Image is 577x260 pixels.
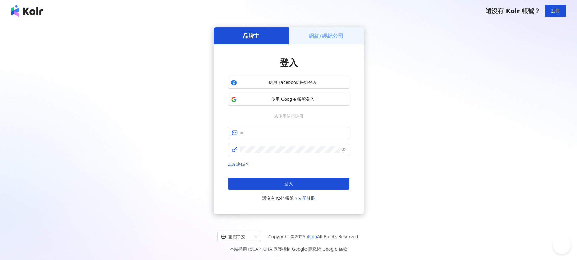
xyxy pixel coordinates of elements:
span: 註冊 [551,8,560,13]
h5: 網紅/經紀公司 [309,32,343,40]
div: 繁體中文 [221,232,252,242]
span: 使用 Google 帳號登入 [239,97,347,103]
h5: 品牌主 [243,32,259,40]
span: 本站採用 reCAPTCHA 保護機制 [230,245,347,253]
button: 登入 [228,178,349,190]
span: Copyright © 2025 All Rights Reserved. [268,233,360,240]
a: iKala [307,234,317,239]
img: logo [11,5,43,17]
span: | [290,247,292,252]
button: 註冊 [545,5,566,17]
span: 還沒有 Kolr 帳號？ [486,7,540,15]
button: 使用 Google 帳號登入 [228,94,349,106]
a: Google 條款 [322,247,347,252]
span: 或使用信箱註冊 [270,113,308,120]
iframe: Help Scout Beacon - Open [553,236,571,254]
span: | [321,247,323,252]
span: eye-invisible [341,148,346,152]
a: 忘記密碼？ [228,162,249,167]
a: 立即註冊 [298,196,315,201]
a: Google 隱私權 [292,247,321,252]
span: 登入 [280,58,298,68]
span: 使用 Facebook 帳號登入 [239,80,347,86]
span: 登入 [284,181,293,186]
button: 使用 Facebook 帳號登入 [228,77,349,89]
span: 還沒有 Kolr 帳號？ [262,195,315,202]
